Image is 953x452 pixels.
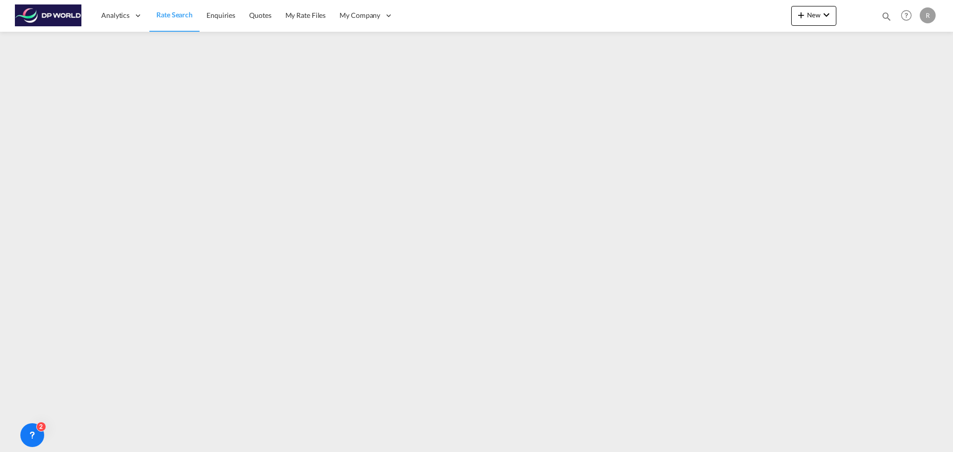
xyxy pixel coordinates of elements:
span: Analytics [101,10,130,20]
span: Enquiries [206,11,235,19]
div: R [920,7,936,23]
md-icon: icon-plus 400-fg [795,9,807,21]
span: My Company [340,10,380,20]
div: Help [898,7,920,25]
div: icon-magnify [881,11,892,26]
span: My Rate Files [285,11,326,19]
md-icon: icon-chevron-down [820,9,832,21]
span: Rate Search [156,10,193,19]
md-icon: icon-magnify [881,11,892,22]
span: New [795,11,832,19]
span: Help [898,7,915,24]
span: Quotes [249,11,271,19]
button: icon-plus 400-fgNewicon-chevron-down [791,6,836,26]
img: c08ca190194411f088ed0f3ba295208c.png [15,4,82,27]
